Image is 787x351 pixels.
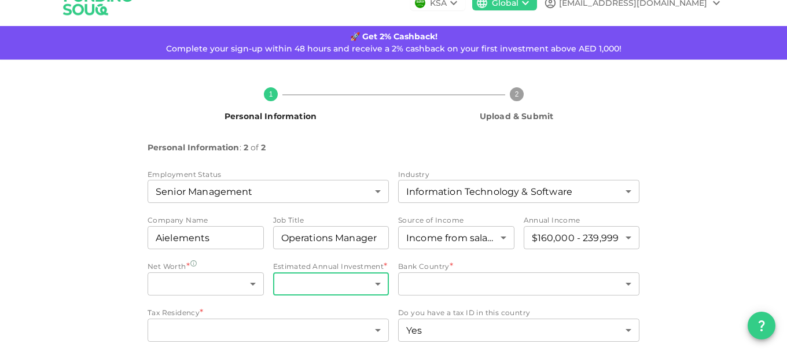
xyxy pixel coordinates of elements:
div: industry [398,180,639,203]
div: estimatedYearlyInvestment [273,272,389,295]
span: Net Worth [148,262,186,271]
span: : [240,141,241,155]
text: 2 [514,90,518,98]
div: professionalLevel [148,180,389,203]
span: 2 [261,141,266,155]
div: annualIncome [524,226,640,249]
span: Source of Income [398,216,464,224]
div: netWorth [148,272,264,295]
div: bankCountry [398,272,639,295]
span: Industry [398,170,429,179]
div: Do you have a tax ID in this country [398,319,639,342]
span: Tax Residency [148,308,200,317]
span: of [251,141,259,155]
span: Bank Country [398,262,450,271]
span: Annual Income [524,216,580,224]
button: question [748,312,775,339]
div: Tax Residency [148,319,389,342]
input: jobTitle [273,226,389,249]
span: Estimated Annual Investment [273,262,384,271]
span: Employment Status [148,170,222,179]
span: Personal Information [148,141,240,155]
span: Complete your sign-up within 48 hours and receive a 2% cashback on your first investment above AE... [166,43,621,54]
span: Company Name [148,216,208,224]
div: fundingSourceOfInvestment [398,226,514,249]
span: Do you have a tax ID in this country [398,308,530,317]
span: Job Title [273,216,304,224]
span: 2 [244,141,248,155]
span: Upload & Submit [480,111,553,121]
strong: 🚀 Get 2% Cashback! [350,31,437,42]
input: companyName [148,226,264,249]
text: 1 [269,90,273,98]
span: Personal Information [225,111,317,121]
